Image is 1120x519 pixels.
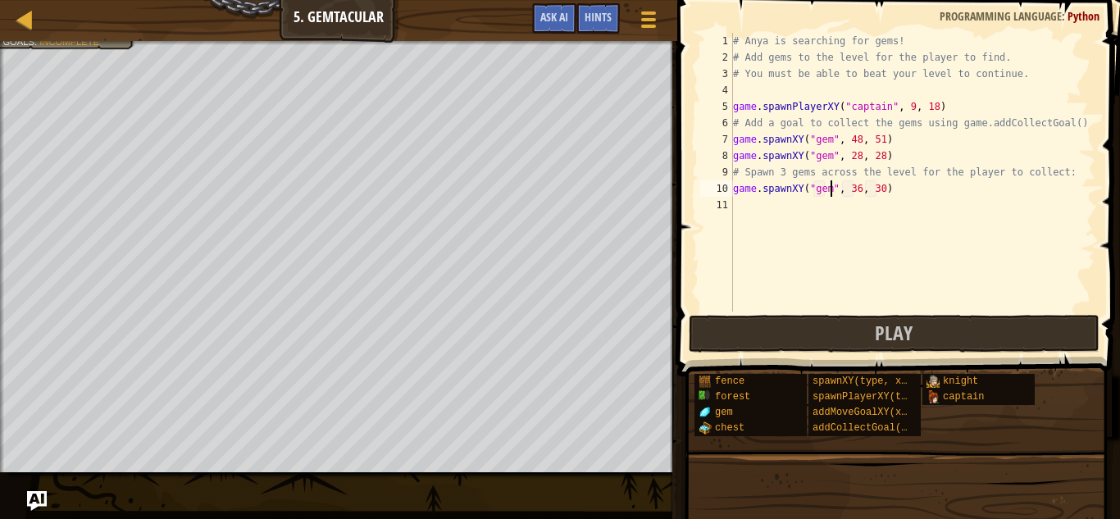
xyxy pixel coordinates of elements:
div: 10 [700,180,733,197]
span: captain [943,391,984,403]
button: Play [689,315,1100,353]
span: gem [715,407,733,418]
img: portrait.png [699,375,712,388]
span: Play [875,320,913,346]
div: 6 [700,115,733,131]
span: knight [943,376,978,387]
span: spawnXY(type, x, y) [813,376,925,387]
span: : [1062,8,1068,24]
div: 4 [700,82,733,98]
div: 9 [700,164,733,180]
img: portrait.png [699,421,712,435]
div: 5 [700,98,733,115]
div: 11 [700,197,733,213]
div: 2 [700,49,733,66]
span: Python [1068,8,1100,24]
span: Programming language [940,8,1062,24]
div: 1 [700,33,733,49]
img: portrait.png [699,390,712,403]
span: chest [715,422,744,434]
div: 3 [700,66,733,82]
span: Ask AI [540,9,568,25]
span: spawnPlayerXY(type, x, y) [813,391,960,403]
button: Show game menu [628,3,669,42]
span: addCollectGoal(amount) [813,422,942,434]
img: portrait.png [927,390,940,403]
span: forest [715,391,750,403]
span: addMoveGoalXY(x, y) [813,407,925,418]
img: portrait.png [927,375,940,388]
div: 7 [700,131,733,148]
img: portrait.png [699,406,712,419]
span: fence [715,376,744,387]
span: Hints [585,9,612,25]
div: 8 [700,148,733,164]
button: Ask AI [532,3,576,34]
button: Ask AI [27,491,47,511]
